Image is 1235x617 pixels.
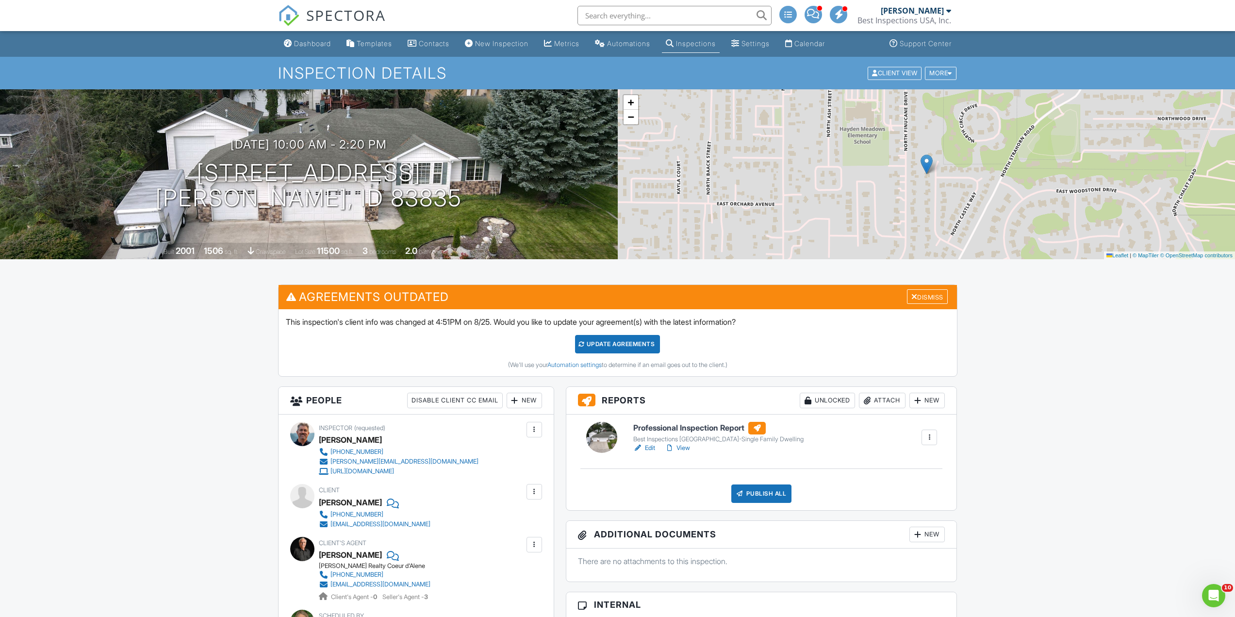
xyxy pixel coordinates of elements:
a: [PHONE_NUMBER] [319,510,430,519]
div: Dismiss [907,289,948,304]
div: [EMAIL_ADDRESS][DOMAIN_NAME] [330,520,430,528]
a: View [665,443,690,453]
div: 1506 [204,246,223,256]
span: sq.ft. [341,248,353,255]
div: Unlocked [800,393,855,408]
a: [EMAIL_ADDRESS][DOMAIN_NAME] [319,519,430,529]
span: SPECTORA [306,5,386,25]
a: SPECTORA [278,13,386,33]
a: [PERSON_NAME] [319,548,382,562]
div: [PERSON_NAME] Realty Coeur d'Alene [319,562,438,570]
div: Disable Client CC Email [407,393,503,408]
div: Contacts [419,39,449,48]
div: Client View [868,67,922,80]
h6: Professional Inspection Report [633,422,804,434]
span: Built [164,248,174,255]
a: [PHONE_NUMBER] [319,570,430,580]
h3: Additional Documents [566,521,957,549]
div: [PERSON_NAME] [319,433,382,447]
strong: 3 [424,593,428,600]
span: Client's Agent [319,539,366,547]
a: Metrics [540,35,583,53]
div: [PERSON_NAME][EMAIL_ADDRESS][DOMAIN_NAME] [330,458,478,466]
a: [PERSON_NAME][EMAIL_ADDRESS][DOMAIN_NAME] [319,457,478,467]
img: The Best Home Inspection Software - Spectora [278,5,299,26]
div: New [909,527,945,542]
div: Attach [859,393,906,408]
h3: Agreements Outdated [279,285,957,309]
span: (requested) [354,424,385,432]
div: Settings [741,39,770,48]
div: [PERSON_NAME] [319,495,382,510]
span: | [1130,252,1131,258]
img: Marker [921,154,933,174]
div: Best Inspections [GEOGRAPHIC_DATA]-Single Family Dwelling [633,435,804,443]
div: More [925,67,956,80]
div: 2.0 [405,246,417,256]
a: Calendar [781,35,829,53]
div: New [507,393,542,408]
a: Templates [343,35,396,53]
span: − [627,111,634,123]
span: Client's Agent - [331,593,379,600]
a: Automation settings [547,361,602,368]
a: [EMAIL_ADDRESS][DOMAIN_NAME] [319,580,430,589]
p: There are no attachments to this inspection. [578,556,945,567]
div: Support Center [900,39,952,48]
div: [PERSON_NAME] [881,6,944,16]
div: Dashboard [294,39,331,48]
span: bathrooms [419,248,446,255]
div: Publish All [731,484,792,503]
span: + [627,96,634,108]
div: [PHONE_NUMBER] [330,571,383,579]
h3: [DATE] 10:00 am - 2:20 pm [231,138,387,151]
a: Automations (Advanced) [591,35,654,53]
div: Automations [607,39,650,48]
a: © MapTiler [1133,252,1159,258]
span: crawlspace [256,248,286,255]
iframe: Intercom live chat [1202,584,1225,607]
span: 10 [1222,584,1233,592]
span: Lot Size [295,248,315,255]
a: Inspections [662,35,720,53]
a: Settings [727,35,774,53]
a: Dashboard [280,35,335,53]
div: New [909,393,945,408]
div: New Inspection [475,39,528,48]
div: Best Inspections USA, Inc. [857,16,951,25]
input: Search everything... [577,6,772,25]
strong: 0 [373,593,377,600]
span: Inspector [319,424,352,432]
h3: People [279,387,554,415]
div: [PHONE_NUMBER] [330,511,383,518]
div: 11500 [317,246,340,256]
div: [EMAIL_ADDRESS][DOMAIN_NAME] [330,581,430,588]
a: Support Center [886,35,955,53]
div: Templates [357,39,392,48]
div: 2001 [176,246,195,256]
a: Professional Inspection Report Best Inspections [GEOGRAPHIC_DATA]-Single Family Dwelling [633,422,804,443]
a: New Inspection [461,35,532,53]
a: © OpenStreetMap contributors [1160,252,1233,258]
a: Contacts [404,35,453,53]
div: Calendar [794,39,825,48]
h3: Reports [566,387,957,415]
span: bedrooms [369,248,396,255]
div: Update Agreements [575,335,660,353]
a: Leaflet [1106,252,1128,258]
div: Metrics [554,39,579,48]
h1: [STREET_ADDRESS] [PERSON_NAME], ID 83835 [155,160,462,212]
div: [PHONE_NUMBER] [330,448,383,456]
span: Client [319,486,340,494]
a: [PHONE_NUMBER] [319,447,478,457]
div: Inspections [676,39,716,48]
a: Edit [633,443,655,453]
a: [URL][DOMAIN_NAME] [319,467,478,476]
a: Zoom out [624,110,638,124]
a: Zoom in [624,95,638,110]
div: (We'll use your to determine if an email goes out to the client.) [286,361,950,369]
div: 3 [362,246,368,256]
h1: Inspection Details [278,65,957,82]
div: This inspection's client info was changed at 4:51PM on 8/25. Would you like to update your agreem... [279,309,957,376]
